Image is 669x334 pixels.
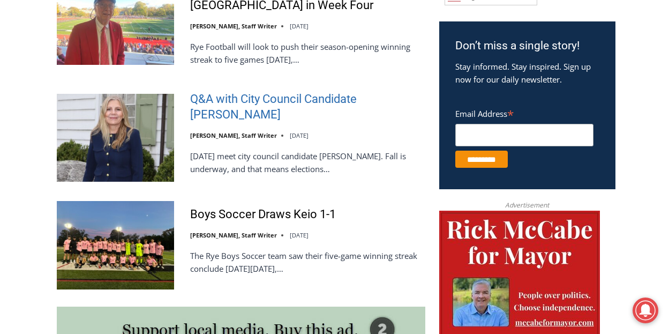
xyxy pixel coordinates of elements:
[290,231,309,239] time: [DATE]
[1,107,160,133] a: [PERSON_NAME] Read Sanctuary Fall Fest: [DATE]
[57,94,174,182] img: Q&A with City Council Candidate Maria Tufvesson Shuck
[270,1,506,104] div: "We would have speakers with experience in local journalism speak to us about their experiences a...
[280,107,497,131] span: Intern @ [DOMAIN_NAME]
[120,91,123,101] div: /
[190,22,277,30] a: [PERSON_NAME], Staff Writer
[190,150,425,175] p: [DATE] meet city council candidate [PERSON_NAME]. Fall is underway, and that means elections…
[112,91,117,101] div: 2
[190,131,277,139] a: [PERSON_NAME], Staff Writer
[57,201,174,289] img: Boys Soccer Draws Keio 1-1
[190,249,425,275] p: The Rye Boys Soccer team saw their five-game winning streak conclude [DATE][DATE],…
[190,207,336,222] a: Boys Soccer Draws Keio 1-1
[455,60,599,86] p: Stay informed. Stay inspired. Sign up now for our daily newsletter.
[190,92,425,122] a: Q&A with City Council Candidate [PERSON_NAME]
[190,40,425,66] p: Rye Football will look to push their season-opening winning streak to five games [DATE],…
[290,22,309,30] time: [DATE]
[258,104,519,133] a: Intern @ [DOMAIN_NAME]
[290,131,309,139] time: [DATE]
[455,38,599,55] h3: Don’t miss a single story!
[112,32,155,88] div: Birds of Prey: Falcon and hawk demos
[125,91,130,101] div: 6
[9,108,142,132] h4: [PERSON_NAME] Read Sanctuary Fall Fest: [DATE]
[494,200,560,210] span: Advertisement
[190,231,277,239] a: [PERSON_NAME], Staff Writer
[455,103,593,122] label: Email Address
